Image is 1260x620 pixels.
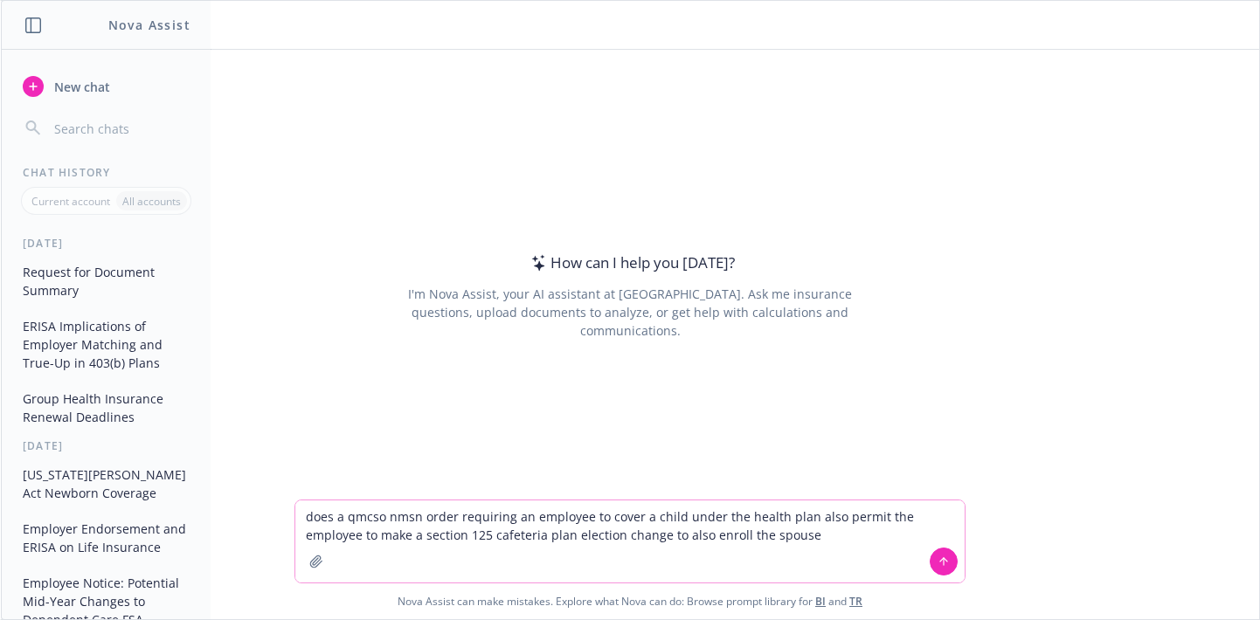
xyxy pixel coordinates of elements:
[849,594,862,609] a: TR
[384,285,876,340] div: I'm Nova Assist, your AI assistant at [GEOGRAPHIC_DATA]. Ask me insurance questions, upload docum...
[526,251,735,274] div: How can I help you [DATE]?
[16,514,197,561] button: Employer Endorsement and ERISA on Life Insurance
[122,194,181,209] p: All accounts
[16,384,197,431] button: Group Health Insurance Renewal Deadlines
[2,236,211,251] div: [DATE]
[16,258,197,305] button: Request for Document Summary
[815,594,826,609] a: BI
[295,500,965,582] textarea: does a qmcso nmsn order requiring an employee to cover a child under the health plan also permit ...
[16,71,197,102] button: New chat
[51,78,110,96] span: New chat
[31,194,110,209] p: Current account
[8,583,1252,619] span: Nova Assist can make mistakes. Explore what Nova can do: Browse prompt library for and
[2,438,211,453] div: [DATE]
[108,16,190,34] h1: Nova Assist
[51,116,190,141] input: Search chats
[16,312,197,377] button: ERISA Implications of Employer Matching and True-Up in 403(b) Plans
[2,165,211,180] div: Chat History
[16,460,197,507] button: [US_STATE][PERSON_NAME] Act Newborn Coverage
